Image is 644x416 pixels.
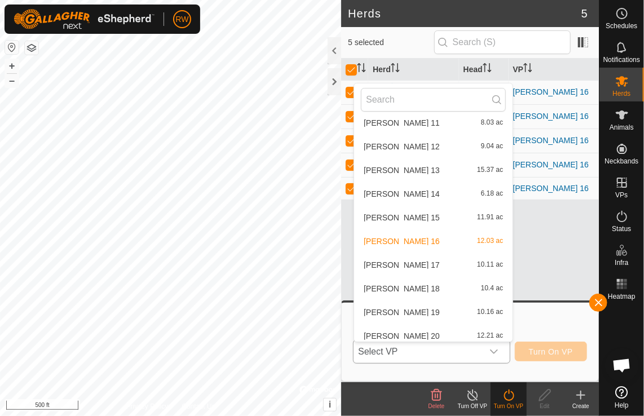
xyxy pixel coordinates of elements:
[615,259,628,266] span: Infra
[357,65,366,74] p-sorticon: Activate to sort
[364,237,440,245] span: [PERSON_NAME] 16
[364,143,440,151] span: [PERSON_NAME] 12
[523,65,532,74] p-sorticon: Activate to sort
[513,160,589,169] a: [PERSON_NAME] 16
[615,402,629,409] span: Help
[459,59,509,81] th: Head
[348,7,581,20] h2: Herds
[354,277,513,300] li: Mooney 18
[605,348,639,382] div: Open chat
[364,119,440,127] span: [PERSON_NAME] 11
[391,81,454,104] div: [PERSON_NAME]'s 2024 Heifers
[481,143,503,151] span: 9.04 ac
[605,158,638,165] span: Neckbands
[364,332,440,340] span: [PERSON_NAME] 20
[364,214,440,222] span: [PERSON_NAME] 15
[354,325,513,347] li: Mooney 20
[354,159,513,182] li: Mooney 13
[5,41,19,54] button: Reset Map
[513,87,589,96] a: [PERSON_NAME] 16
[603,56,640,63] span: Notifications
[391,65,400,74] p-sorticon: Activate to sort
[509,59,599,81] th: VP
[563,402,599,410] div: Create
[477,214,503,222] span: 11.91 ac
[364,285,440,293] span: [PERSON_NAME] 18
[491,402,527,410] div: Turn On VP
[527,402,563,410] div: Edit
[481,190,503,198] span: 6.18 ac
[615,192,628,198] span: VPs
[481,285,503,293] span: 10.4 ac
[434,30,571,54] input: Search (S)
[354,206,513,229] li: Mooney 15
[515,342,587,361] button: Turn On VP
[14,9,155,29] img: Gallagher Logo
[581,5,588,22] span: 5
[477,308,503,316] span: 10.16 ac
[608,293,636,300] span: Heatmap
[364,308,440,316] span: [PERSON_NAME] 19
[354,340,482,363] span: Select VP
[354,183,513,205] li: Mooney 14
[25,41,38,55] button: Map Layers
[354,112,513,134] li: Mooney 11
[477,237,503,245] span: 12.03 ac
[364,190,440,198] span: [PERSON_NAME] 14
[175,14,188,25] span: RW
[429,403,445,409] span: Delete
[477,166,503,174] span: 15.37 ac
[354,301,513,324] li: Mooney 19
[513,136,589,145] a: [PERSON_NAME] 16
[599,382,644,413] a: Help
[513,112,589,121] a: [PERSON_NAME] 16
[364,261,440,269] span: [PERSON_NAME] 17
[182,401,215,411] a: Contact Us
[324,399,336,411] button: i
[477,261,503,269] span: 10.11 ac
[612,225,631,232] span: Status
[529,347,573,356] span: Turn On VP
[348,37,434,48] span: 5 selected
[483,65,492,74] p-sorticon: Activate to sort
[483,340,505,363] div: dropdown trigger
[361,88,506,112] input: Search
[5,59,19,73] button: +
[364,166,440,174] span: [PERSON_NAME] 13
[354,135,513,158] li: Mooney 12
[455,402,491,410] div: Turn Off VP
[368,59,458,81] th: Herd
[610,124,634,131] span: Animals
[477,332,503,340] span: 12.21 ac
[612,90,630,97] span: Herds
[354,254,513,276] li: Mooney 17
[126,401,169,411] a: Privacy Policy
[5,74,19,87] button: –
[513,184,589,193] a: [PERSON_NAME] 16
[354,230,513,253] li: Mooney 16
[606,23,637,29] span: Schedules
[481,119,503,127] span: 8.03 ac
[329,400,331,409] span: i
